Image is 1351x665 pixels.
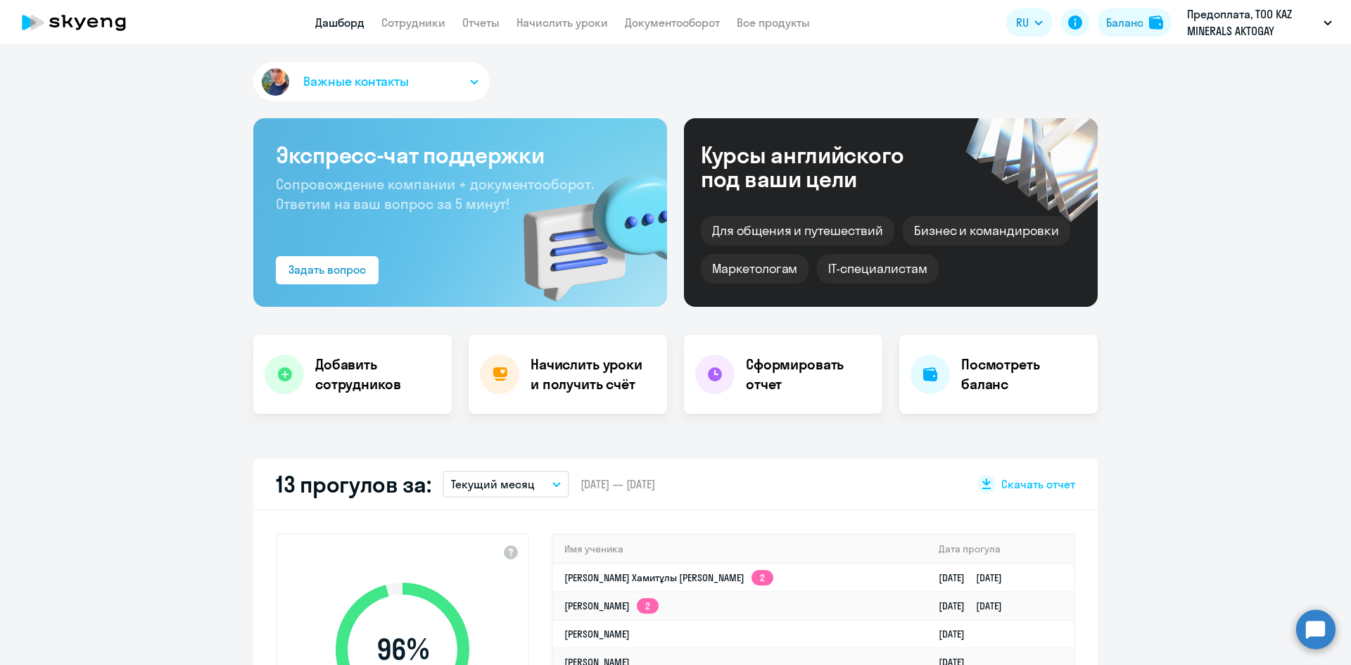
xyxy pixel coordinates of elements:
button: Текущий месяц [443,471,569,498]
app-skyeng-badge: 2 [751,570,773,585]
h2: 13 прогулов за: [276,470,431,498]
div: IT-специалистам [817,254,938,284]
img: bg-img [503,148,667,307]
div: Курсы английского под ваши цели [701,143,941,191]
a: Все продукты [737,15,810,30]
a: [DATE] [939,628,976,640]
h4: Сформировать отчет [746,355,871,394]
img: avatar [259,65,292,99]
th: Дата прогула [927,535,1074,564]
div: Маркетологам [701,254,808,284]
div: Баланс [1106,14,1143,31]
p: Текущий месяц [451,476,535,493]
img: balance [1149,15,1163,30]
a: [PERSON_NAME] [564,628,630,640]
p: Предоплата, ТОО KAZ MINERALS AKTOGAY [1187,6,1318,39]
button: RU [1006,8,1053,37]
span: Сопровождение компании + документооборот. Ответим на ваш вопрос за 5 минут! [276,175,594,213]
a: Начислить уроки [516,15,608,30]
a: [PERSON_NAME]2 [564,600,659,612]
a: [DATE][DATE] [939,571,1013,584]
div: Задать вопрос [288,261,366,278]
a: Дашборд [315,15,364,30]
a: [PERSON_NAME] Хамитұлы [PERSON_NAME]2 [564,571,773,584]
h4: Добавить сотрудников [315,355,440,394]
span: Важные контакты [303,72,409,91]
a: [DATE][DATE] [939,600,1013,612]
span: [DATE] — [DATE] [581,476,655,492]
div: Для общения и путешествий [701,216,894,246]
span: Скачать отчет [1001,476,1075,492]
div: Бизнес и командировки [903,216,1070,246]
h4: Начислить уроки и получить счёт [531,355,653,394]
button: Предоплата, ТОО KAZ MINERALS AKTOGAY [1180,6,1339,39]
a: Отчеты [462,15,500,30]
th: Имя ученика [553,535,927,564]
a: Документооборот [625,15,720,30]
h4: Посмотреть баланс [961,355,1086,394]
button: Важные контакты [253,62,490,101]
span: RU [1016,14,1029,31]
a: Сотрудники [381,15,445,30]
button: Балансbalance [1098,8,1172,37]
button: Задать вопрос [276,256,379,284]
h3: Экспресс-чат поддержки [276,141,645,169]
app-skyeng-badge: 2 [637,598,659,614]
